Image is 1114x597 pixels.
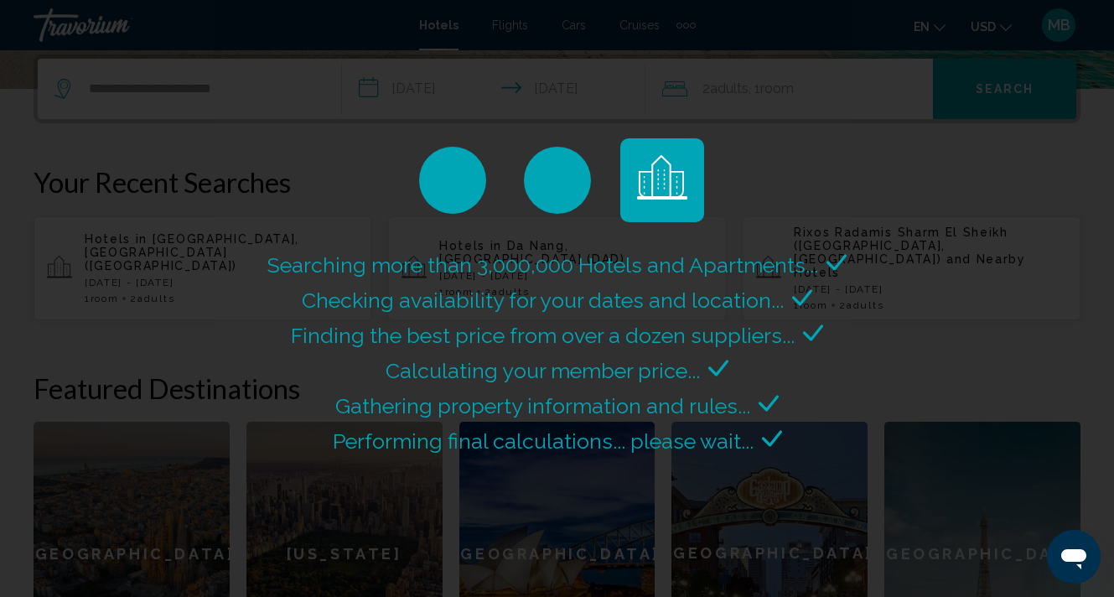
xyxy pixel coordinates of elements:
[302,288,784,313] span: Checking availability for your dates and location...
[333,428,754,454] span: Performing final calculations... please wait...
[335,393,750,418] span: Gathering property information and rules...
[291,323,795,348] span: Finding the best price from over a dozen suppliers...
[1047,530,1101,584] iframe: Кнопка запуска окна обмена сообщениями
[386,358,700,383] span: Calculating your member price...
[267,252,818,278] span: Searching more than 3,000,000 Hotels and Apartments...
